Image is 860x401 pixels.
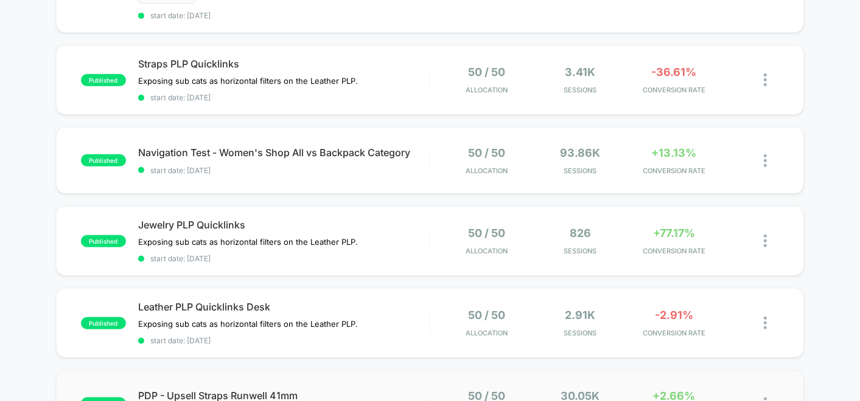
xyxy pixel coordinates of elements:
span: 50 / 50 [468,66,505,78]
span: Allocation [466,247,508,255]
span: Straps PLP Quicklinks [138,58,430,70]
span: start date: [DATE] [138,254,430,263]
span: +77.17% [653,227,695,239]
span: Navigation Test - Women's Shop All vs Backpack Category [138,146,430,159]
span: 50 / 50 [468,227,505,239]
span: 50 / 50 [468,146,505,159]
span: published [81,317,126,329]
span: Allocation [466,86,508,94]
span: 826 [570,227,591,239]
img: close [764,235,767,247]
span: published [81,154,126,166]
span: Allocation [466,166,508,175]
img: close [764,74,767,86]
span: Allocation [466,329,508,337]
span: Sessions [536,329,624,337]
span: start date: [DATE] [138,166,430,175]
span: CONVERSION RATE [631,86,718,94]
span: 93.86k [561,146,601,159]
span: 2.91k [565,309,596,321]
span: -36.61% [652,66,697,78]
span: published [81,235,126,247]
span: Sessions [536,166,624,175]
img: close [764,154,767,167]
span: Leather PLP Quicklinks Desk [138,301,430,313]
span: Jewelry PLP Quicklinks [138,219,430,231]
span: published [81,74,126,86]
span: start date: [DATE] [138,11,430,20]
span: 3.41k [565,66,596,78]
span: start date: [DATE] [138,93,430,102]
span: +13.13% [652,146,697,159]
span: -2.91% [655,309,693,321]
span: Exposing sub cats as horizontal filters on the Leather PLP. [138,237,360,247]
span: CONVERSION RATE [631,166,718,175]
span: Exposing sub cats as horizontal filters on the Leather PLP. [138,319,360,329]
span: Exposing sub cats as horizontal filters on the Leather PLP. [138,76,360,86]
span: Sessions [536,247,624,255]
span: 50 / 50 [468,309,505,321]
span: start date: [DATE] [138,336,430,345]
img: close [764,317,767,329]
span: Sessions [536,86,624,94]
span: CONVERSION RATE [631,247,718,255]
span: CONVERSION RATE [631,329,718,337]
